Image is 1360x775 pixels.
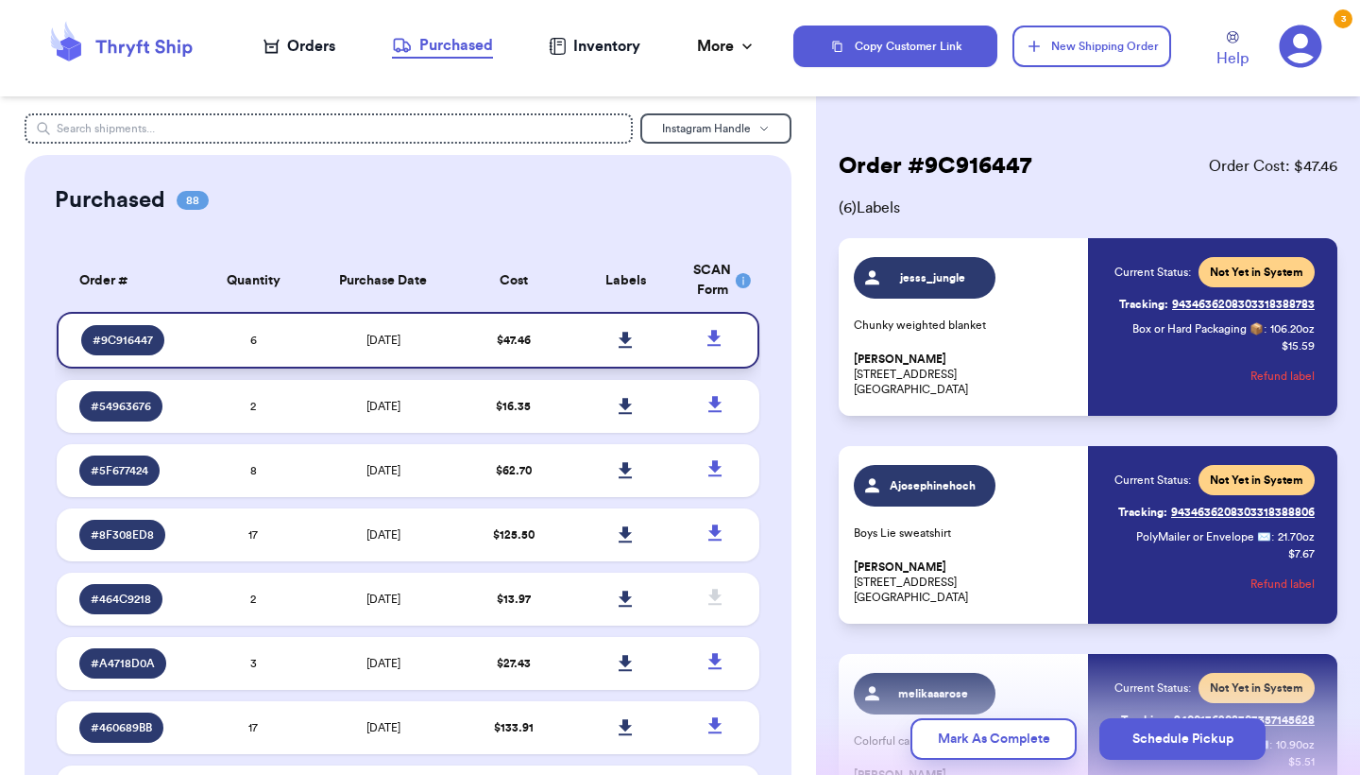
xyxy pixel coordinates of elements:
[1114,265,1191,280] span: Current Status:
[497,594,531,605] span: $ 13.97
[1132,323,1264,335] span: Box or Hard Packaging 📦
[1279,25,1322,68] a: 3
[263,35,335,58] a: Orders
[55,185,165,215] h2: Purchased
[1278,529,1315,544] span: 21.70 oz
[854,352,1077,397] p: [STREET_ADDRESS] [GEOGRAPHIC_DATA]
[910,718,1077,760] button: Mark As Complete
[25,113,633,144] input: Search shipments...
[392,34,493,59] a: Purchased
[662,123,751,134] span: Instagram Handle
[1210,680,1303,696] span: Not Yet in System
[366,594,400,605] span: [DATE]
[1210,473,1303,488] span: Not Yet in System
[1099,718,1266,760] button: Schedule Pickup
[91,656,155,671] span: # A4718D0A
[1119,289,1315,319] a: Tracking:9434636208303318388783
[248,722,258,733] span: 17
[93,333,153,348] span: # 9C916447
[1210,265,1303,280] span: Not Yet in System
[889,270,978,285] span: jesss_jungle
[1270,321,1315,336] span: 106.20 oz
[1271,529,1274,544] span: :
[250,465,257,476] span: 8
[392,34,493,57] div: Purchased
[366,529,400,541] span: [DATE]
[693,261,737,301] div: SCAN Form
[250,658,257,669] span: 3
[91,527,154,542] span: # 8F308ED8
[366,722,400,733] span: [DATE]
[310,250,457,312] th: Purchase Date
[1118,497,1315,527] a: Tracking:9434636208303318388806
[366,658,400,669] span: [DATE]
[1119,297,1168,312] span: Tracking:
[91,592,151,607] span: # 464C9218
[569,250,682,312] th: Labels
[1114,680,1191,696] span: Current Status:
[91,399,151,414] span: # 54963676
[494,722,534,733] span: $ 133.91
[197,250,310,312] th: Quantity
[549,35,640,58] a: Inventory
[839,197,1337,219] span: ( 6 ) Labels
[1216,47,1249,70] span: Help
[1136,531,1271,542] span: PolyMailer or Envelope ✉️
[493,529,535,541] span: $ 125.50
[793,26,997,67] button: Copy Customer Link
[640,113,791,144] button: Instagram Handle
[1012,26,1171,67] button: New Shipping Order
[57,250,197,312] th: Order #
[366,401,400,412] span: [DATE]
[177,191,209,210] span: 88
[1250,563,1315,605] button: Refund label
[889,686,978,701] span: melikaaarose
[854,560,1077,605] p: [STREET_ADDRESS] [GEOGRAPHIC_DATA]
[496,401,531,412] span: $ 16.35
[1288,546,1315,561] p: $ 7.67
[248,529,258,541] span: 17
[1334,9,1352,28] div: 3
[250,335,257,346] span: 6
[854,353,946,367] span: [PERSON_NAME]
[457,250,569,312] th: Cost
[497,658,531,669] span: $ 27.43
[1282,338,1315,353] p: $ 15.59
[854,318,1077,333] p: Chunky weighted blanket
[496,465,532,476] span: $ 62.70
[366,335,400,346] span: [DATE]
[250,401,256,412] span: 2
[1209,155,1337,178] span: Order Cost: $ 47.46
[366,465,400,476] span: [DATE]
[1118,505,1167,520] span: Tracking:
[854,525,1077,541] p: Boys Lie sweatshirt
[1216,31,1249,70] a: Help
[1250,355,1315,397] button: Refund label
[889,478,978,493] span: Ajosephinehoch
[854,560,946,575] span: [PERSON_NAME]
[91,720,152,735] span: # 460689BB
[497,335,531,346] span: $ 47.46
[697,35,756,58] div: More
[91,463,148,478] span: # 5F677424
[839,151,1031,181] h2: Order # 9C916447
[1264,321,1266,336] span: :
[1114,473,1191,488] span: Current Status:
[250,594,256,605] span: 2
